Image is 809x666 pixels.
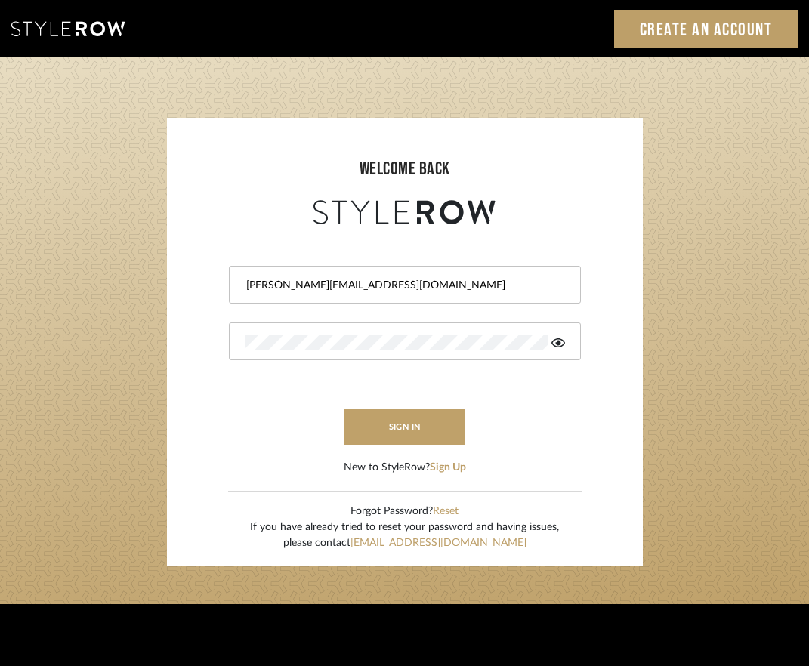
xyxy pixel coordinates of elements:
[433,504,459,520] button: Reset
[350,538,526,548] a: [EMAIL_ADDRESS][DOMAIN_NAME]
[250,504,559,520] div: Forgot Password?
[614,10,798,48] a: Create an Account
[245,278,561,293] input: Email Address
[250,520,559,551] div: If you have already tried to reset your password and having issues, please contact
[344,460,466,476] div: New to StyleRow?
[182,156,628,183] div: welcome back
[430,460,466,476] button: Sign Up
[344,409,465,445] button: sign in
